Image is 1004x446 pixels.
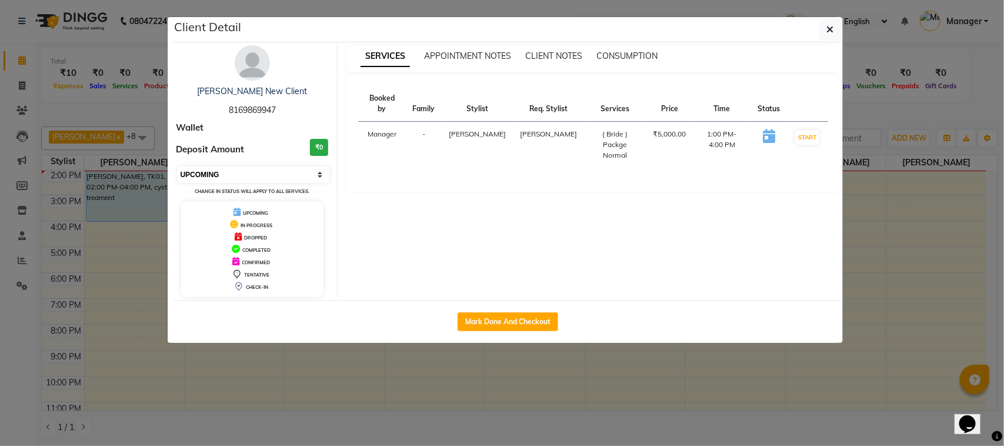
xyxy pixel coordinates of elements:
th: Time [693,86,751,122]
span: DROPPED [244,235,267,241]
button: START [795,130,819,145]
td: Manager [358,122,406,168]
span: Wallet [176,121,204,135]
a: [PERSON_NAME] New Client [197,86,307,96]
th: Services [585,86,646,122]
th: Family [406,86,442,122]
th: Booked by [358,86,406,122]
span: [PERSON_NAME] [521,129,578,138]
th: Stylist [442,86,513,122]
th: Price [646,86,693,122]
button: Mark Done And Checkout [458,312,558,331]
span: [PERSON_NAME] [449,129,506,138]
span: CONFIRMED [242,259,270,265]
iframe: chat widget [955,399,992,434]
td: - [406,122,442,168]
h3: ₹0 [310,139,328,156]
h5: Client Detail [175,18,242,36]
span: TENTATIVE [244,272,269,278]
th: Req. Stylist [513,86,585,122]
span: IN PROGRESS [241,222,272,228]
div: ( Bride ) Packge Normal [592,129,639,161]
span: UPCOMING [243,210,268,216]
span: CLIENT NOTES [525,51,582,61]
span: CHECK-IN [246,284,268,290]
img: avatar [235,45,270,81]
div: ₹5,000.00 [653,129,686,139]
span: COMPLETED [242,247,271,253]
span: APPOINTMENT NOTES [424,51,511,61]
span: Deposit Amount [176,143,245,157]
span: SERVICES [361,46,410,67]
th: Status [751,86,787,122]
small: Change in status will apply to all services. [195,188,309,194]
td: 1:00 PM-4:00 PM [693,122,751,168]
span: 8169869947 [229,105,276,115]
span: CONSUMPTION [596,51,658,61]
